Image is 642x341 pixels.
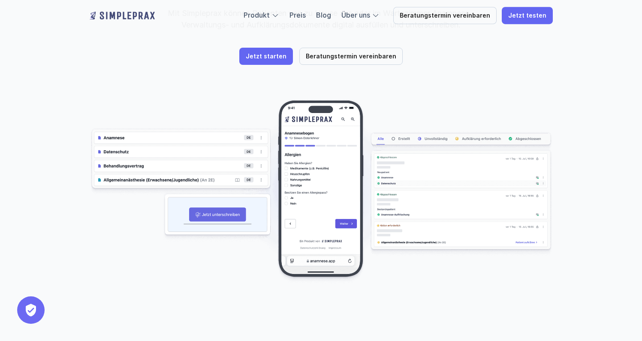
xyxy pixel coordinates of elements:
[306,53,396,60] p: Beratungstermin vereinbaren
[502,7,553,24] a: Jetzt testen
[299,48,403,65] a: Beratungstermin vereinbaren
[244,11,270,19] a: Produkt
[246,53,286,60] p: Jetzt starten
[90,99,553,284] img: Beispielscreenshots aus der Simpleprax Anwendung
[341,11,370,19] a: Über uns
[239,48,293,65] a: Jetzt starten
[316,11,331,19] a: Blog
[393,7,497,24] a: Beratungstermin vereinbaren
[508,12,546,19] p: Jetzt testen
[289,11,306,19] a: Preis
[400,12,490,19] p: Beratungstermin vereinbaren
